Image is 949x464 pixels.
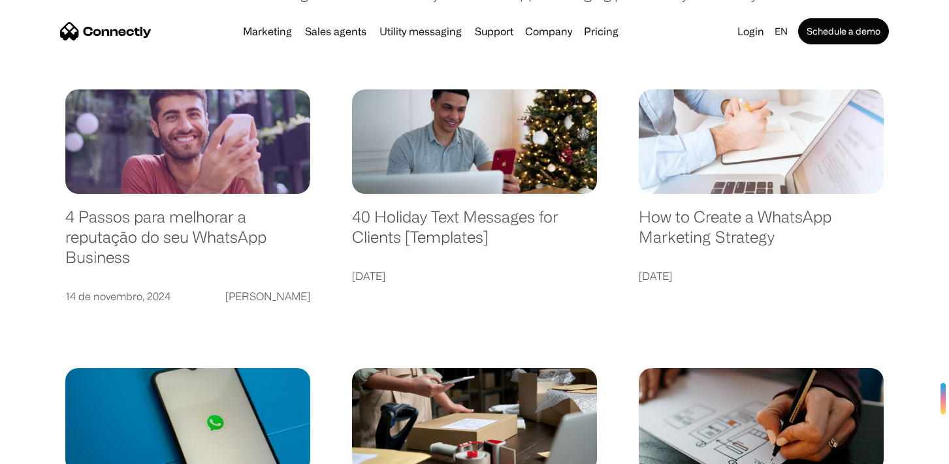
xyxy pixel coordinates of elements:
div: [DATE] [352,267,385,285]
a: Pricing [579,26,624,37]
div: en [775,22,788,40]
a: Utility messaging [374,26,467,37]
div: Company [525,22,572,40]
a: Support [470,26,519,37]
a: Schedule a demo [798,18,889,44]
div: en [769,22,796,40]
aside: Language selected: English [13,441,78,459]
a: home [60,22,152,41]
a: Sales agents [300,26,372,37]
a: Login [732,22,769,40]
div: [PERSON_NAME] [225,287,310,305]
a: 40 Holiday Text Messages for Clients [Templates] [352,207,597,260]
a: 4 Passos para melhorar a reputação do seu WhatsApp Business [65,207,310,280]
a: Marketing [238,26,297,37]
a: How to Create a WhatsApp Marketing Strategy [639,207,884,260]
div: Company [521,22,576,40]
div: [DATE] [639,267,672,285]
div: 14 de novembro, 2024 [65,287,170,305]
ul: Language list [26,441,78,459]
